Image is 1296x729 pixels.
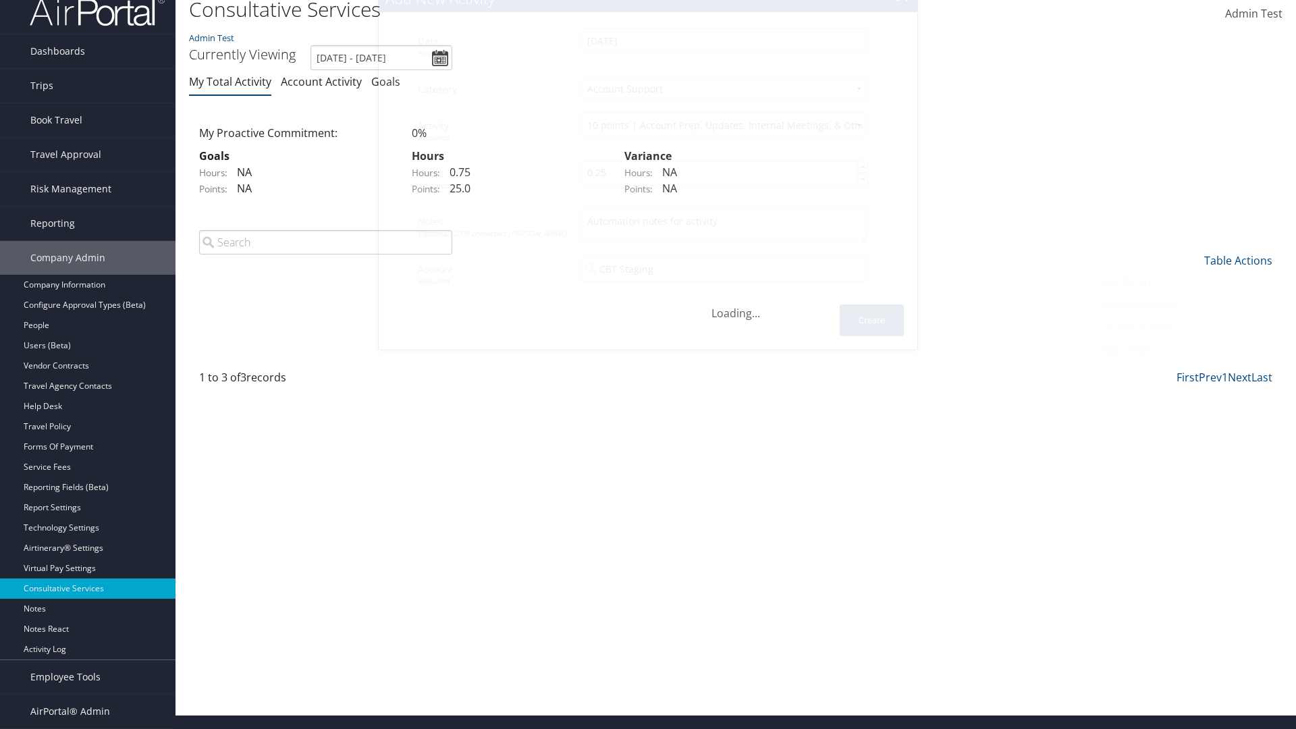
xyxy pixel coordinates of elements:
[840,304,904,336] button: Create
[1094,339,1272,362] a: Page Length
[30,695,110,728] span: AirPortal® Admin
[418,76,571,102] label: Category
[30,660,101,694] span: Employee Tools
[30,69,53,103] span: Trips
[418,228,571,240] div: Optional. 2000 characters [PERSON_NAME].
[418,276,571,288] div: Required
[1094,293,1272,316] a: Download Report
[418,256,571,294] label: Account
[30,34,85,68] span: Dashboards
[581,256,868,281] input: Search Accounts
[1094,316,1272,339] a: Column Visibility
[30,207,75,240] span: Reporting
[418,161,571,198] label: Hours
[1094,270,1272,293] a: New Record
[418,180,571,192] div: Required
[418,209,571,246] label: Notes
[30,241,105,275] span: Company Admin
[30,138,101,171] span: Travel Approval
[30,103,82,137] span: Book Travel
[858,161,869,172] span: ▲
[418,28,571,65] label: Date
[418,48,571,59] div: Required
[30,172,111,206] span: Risk Management
[418,113,571,150] label: Activity
[858,174,869,185] span: ▼
[418,132,571,144] div: Required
